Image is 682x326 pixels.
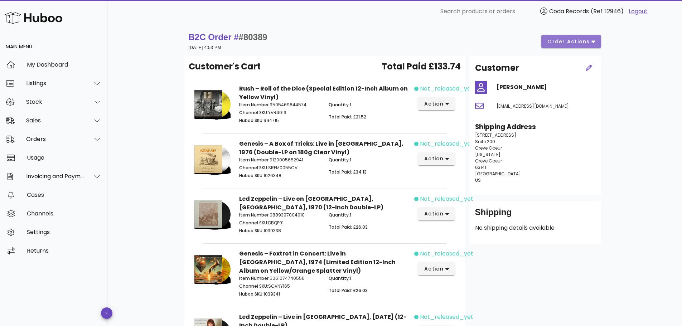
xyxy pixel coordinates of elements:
span: Item Number: [239,275,270,281]
span: Creve Coeur [475,158,502,164]
span: Item Number: [239,212,270,218]
span: Quantity: [329,157,350,163]
p: 994715 [239,117,320,124]
p: 1 [329,212,410,218]
p: 9505469844574 [239,102,320,108]
div: Orders [26,136,84,142]
h3: Shipping Address [475,122,595,132]
span: Huboo SKU: [239,291,263,297]
div: Sales [26,117,84,124]
span: [EMAIL_ADDRESS][DOMAIN_NAME] [497,103,569,109]
span: Suite 200 [475,138,495,145]
p: SRFM0055CV [239,165,320,171]
span: (Ref: 12946) [591,7,624,15]
div: Shipping [475,206,595,224]
p: YVR4019 [239,110,320,116]
button: action [418,97,455,110]
div: Cases [27,191,102,198]
span: Huboo SKU: [239,228,263,234]
button: action [418,152,455,165]
span: Huboo SKU: [239,117,263,123]
div: Listings [26,80,84,87]
button: action [418,262,455,275]
p: DBQP91 [239,220,320,226]
span: Channel SKU: [239,110,268,116]
small: [DATE] 4:53 PM [189,45,221,50]
strong: Genesis – A Box of Tricks: Live in [GEOGRAPHIC_DATA], 1976 (Double-LP on 180g Clear Vinyl) [239,140,403,156]
button: order actions [541,35,601,48]
span: Total Paid: £26.03 [329,224,368,230]
span: action [424,100,444,108]
div: Usage [27,154,102,161]
div: Settings [27,229,102,235]
span: Customer's Cart [189,60,261,73]
span: [GEOGRAPHIC_DATA] [475,171,521,177]
strong: B2C Order # [189,32,267,42]
div: Invoicing and Payments [26,173,84,180]
img: Product Image [194,84,231,124]
p: 1 [329,102,410,108]
span: action [424,265,444,273]
p: SGVNY165 [239,283,320,289]
span: [STREET_ADDRESS] [475,132,516,138]
p: No shipping details available [475,224,595,232]
p: 1039341 [239,291,320,297]
div: Channels [27,210,102,217]
span: #80389 [239,32,267,42]
p: 5061074740556 [239,275,320,282]
h2: Customer [475,62,519,74]
span: Quantity: [329,275,350,281]
div: My Dashboard [27,61,102,68]
span: action [424,155,444,162]
p: 1039338 [239,228,320,234]
span: Channel SKU: [239,165,268,171]
span: [US_STATE] [475,151,500,157]
strong: Rush – Roll of the Dice (Special Edition 12-Inch Album on Yellow Vinyl) [239,84,408,101]
p: 9120005652941 [239,157,320,163]
strong: Led Zeppelin – Live on [GEOGRAPHIC_DATA], [GEOGRAPHIC_DATA], 1970 (12-Inch Double-LP) [239,195,383,211]
span: Channel SKU: [239,283,268,289]
span: Total Paid: £34.13 [329,169,367,175]
span: Quantity: [329,212,350,218]
span: action [424,210,444,218]
div: Stock [26,98,84,105]
span: Item Number: [239,157,270,163]
span: Channel SKU: [239,220,268,226]
span: not_released_yet [420,249,473,258]
span: Creve Coeur [475,145,502,151]
p: 0889397004910 [239,212,320,218]
img: Product Image [194,195,231,234]
h4: [PERSON_NAME] [497,83,595,92]
span: not_released_yet [420,84,473,93]
img: Huboo Logo [5,10,62,25]
p: 1026348 [239,172,320,179]
span: Total Paid: £26.03 [329,287,368,293]
strong: Genesis – Foxtrot in Concert: Live in [GEOGRAPHIC_DATA], 1974 (Limited Edition 12-Inch Album on Y... [239,249,396,275]
span: Item Number: [239,102,270,108]
span: Huboo SKU: [239,172,263,179]
span: not_released_yet [420,140,473,148]
span: Quantity: [329,102,350,108]
a: Logout [629,7,648,16]
span: not_released_yet [420,195,473,203]
span: order actions [547,38,590,45]
p: 1 [329,275,410,282]
img: Product Image [194,249,231,289]
img: Product Image [194,140,231,179]
span: US [475,177,481,183]
button: action [418,208,455,220]
div: Returns [27,247,102,254]
p: 1 [329,157,410,163]
span: Total Paid £133.74 [382,60,461,73]
span: not_released_yet [420,313,473,321]
span: Coda Records [549,7,589,15]
span: Total Paid: £21.52 [329,114,366,120]
span: 63141 [475,164,486,170]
